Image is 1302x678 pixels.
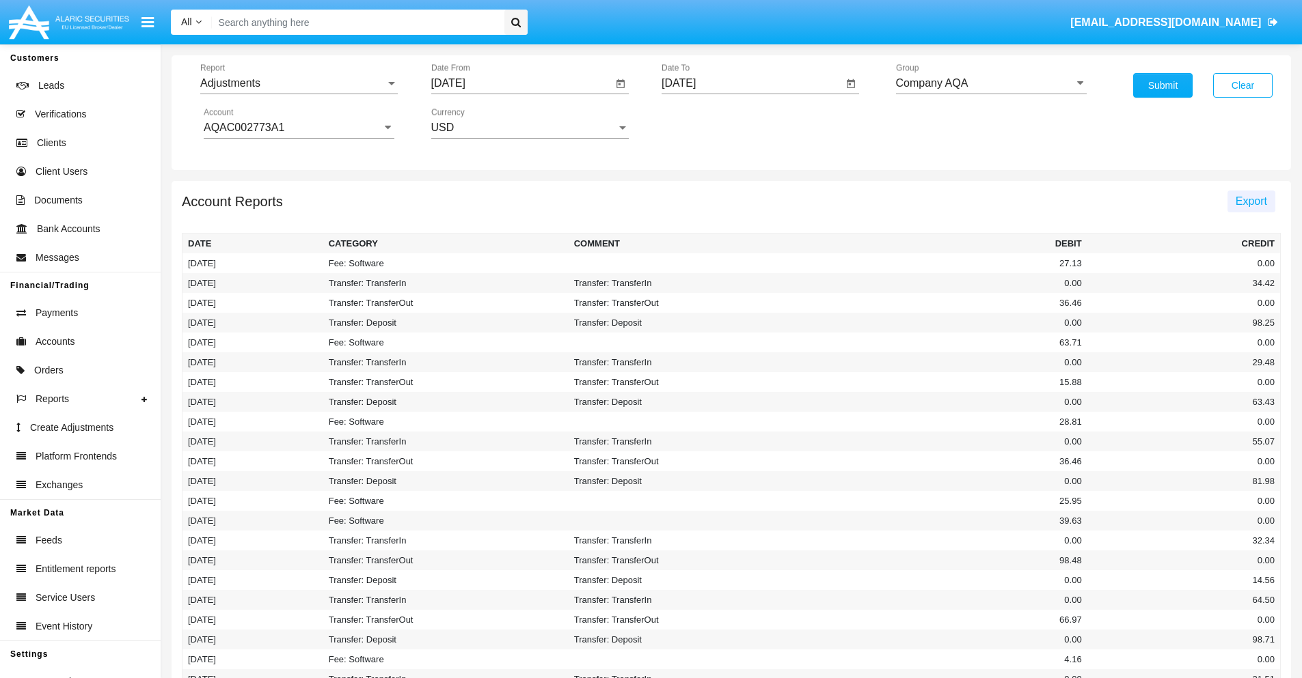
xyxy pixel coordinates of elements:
[182,570,323,590] td: [DATE]
[1087,273,1281,293] td: 34.42
[30,421,113,435] span: Create Adjustments
[37,222,100,236] span: Bank Accounts
[814,570,1087,590] td: 0.00
[569,610,814,630] td: Transfer: TransferOut
[569,451,814,471] td: Transfer: TransferOut
[36,478,83,492] span: Exchanges
[1087,471,1281,491] td: 81.98
[1087,649,1281,669] td: 0.00
[814,471,1087,491] td: 0.00
[814,649,1087,669] td: 4.16
[182,649,323,669] td: [DATE]
[182,432,323,451] td: [DATE]
[814,273,1087,293] td: 0.00
[814,491,1087,511] td: 25.95
[182,511,323,531] td: [DATE]
[814,253,1087,273] td: 27.13
[36,392,69,406] span: Reports
[182,372,323,392] td: [DATE]
[569,392,814,412] td: Transfer: Deposit
[182,273,323,293] td: [DATE]
[36,251,79,265] span: Messages
[814,531,1087,550] td: 0.00
[569,630,814,649] td: Transfer: Deposit
[182,590,323,610] td: [DATE]
[814,610,1087,630] td: 66.97
[36,449,117,464] span: Platform Frontends
[569,313,814,333] td: Transfer: Deposit
[182,313,323,333] td: [DATE]
[814,333,1087,352] td: 63.71
[814,451,1087,471] td: 36.46
[814,352,1087,372] td: 0.00
[323,293,569,313] td: Transfer: TransferOut
[569,432,814,451] td: Transfer: TransferIn
[182,531,323,550] td: [DATE]
[323,412,569,432] td: Fee: Software
[323,471,569,491] td: Transfer: Deposit
[569,273,814,293] td: Transfer: TransferIn
[569,352,814,372] td: Transfer: TransferIn
[323,313,569,333] td: Transfer: Deposit
[1087,511,1281,531] td: 0.00
[182,392,323,412] td: [DATE]
[323,392,569,412] td: Transfer: Deposit
[814,313,1087,333] td: 0.00
[569,590,814,610] td: Transfer: TransferIn
[7,2,131,42] img: Logo image
[323,234,569,254] th: Category
[323,649,569,669] td: Fee: Software
[38,79,64,93] span: Leads
[814,372,1087,392] td: 15.88
[36,562,116,576] span: Entitlement reports
[1070,16,1261,28] span: [EMAIL_ADDRESS][DOMAIN_NAME]
[182,630,323,649] td: [DATE]
[1087,333,1281,352] td: 0.00
[1087,412,1281,432] td: 0.00
[814,412,1087,432] td: 28.81
[1087,392,1281,412] td: 63.43
[814,234,1087,254] th: Debit
[1087,590,1281,610] td: 64.50
[182,412,323,432] td: [DATE]
[1064,3,1285,42] a: [EMAIL_ADDRESS][DOMAIN_NAME]
[323,432,569,451] td: Transfer: TransferIn
[1087,293,1281,313] td: 0.00
[1087,570,1281,590] td: 14.56
[1228,190,1275,212] button: Export
[814,511,1087,531] td: 39.63
[182,610,323,630] td: [DATE]
[182,352,323,372] td: [DATE]
[1133,73,1193,98] button: Submit
[323,451,569,471] td: Transfer: TransferOut
[814,293,1087,313] td: 36.46
[814,550,1087,570] td: 98.48
[181,16,192,27] span: All
[1213,73,1273,98] button: Clear
[323,333,569,352] td: Fee: Software
[431,122,455,133] span: USD
[323,531,569,550] td: Transfer: TransferIn
[1087,432,1281,451] td: 55.07
[171,15,212,29] a: All
[1087,491,1281,511] td: 0.00
[569,471,814,491] td: Transfer: Deposit
[323,352,569,372] td: Transfer: TransferIn
[569,372,814,392] td: Transfer: TransferOut
[323,253,569,273] td: Fee: Software
[182,196,283,207] h5: Account Reports
[36,533,62,548] span: Feeds
[1236,195,1267,207] span: Export
[182,451,323,471] td: [DATE]
[1087,630,1281,649] td: 98.71
[36,165,87,179] span: Client Users
[814,590,1087,610] td: 0.00
[36,306,78,320] span: Payments
[182,333,323,352] td: [DATE]
[569,550,814,570] td: Transfer: TransferOut
[36,591,95,605] span: Service Users
[323,630,569,649] td: Transfer: Deposit
[182,550,323,570] td: [DATE]
[1087,234,1281,254] th: Credit
[1087,372,1281,392] td: 0.00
